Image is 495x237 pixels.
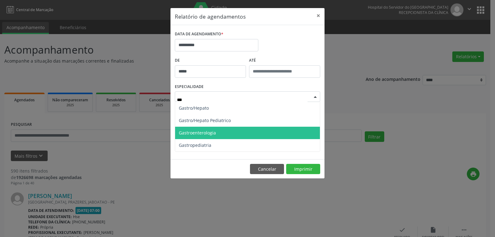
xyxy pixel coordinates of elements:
label: De [175,56,246,65]
button: Imprimir [286,164,320,174]
span: Gastroenterologia [179,130,216,136]
span: Gastro/Hepato [179,105,209,111]
label: DATA DE AGENDAMENTO [175,29,223,39]
span: Gastropediatria [179,142,211,148]
label: ESPECIALIDADE [175,82,204,92]
button: Close [312,8,325,23]
span: Gastro/Hepato Pediatrico [179,117,231,123]
h5: Relatório de agendamentos [175,12,246,20]
button: Cancelar [250,164,284,174]
label: ATÉ [249,56,320,65]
